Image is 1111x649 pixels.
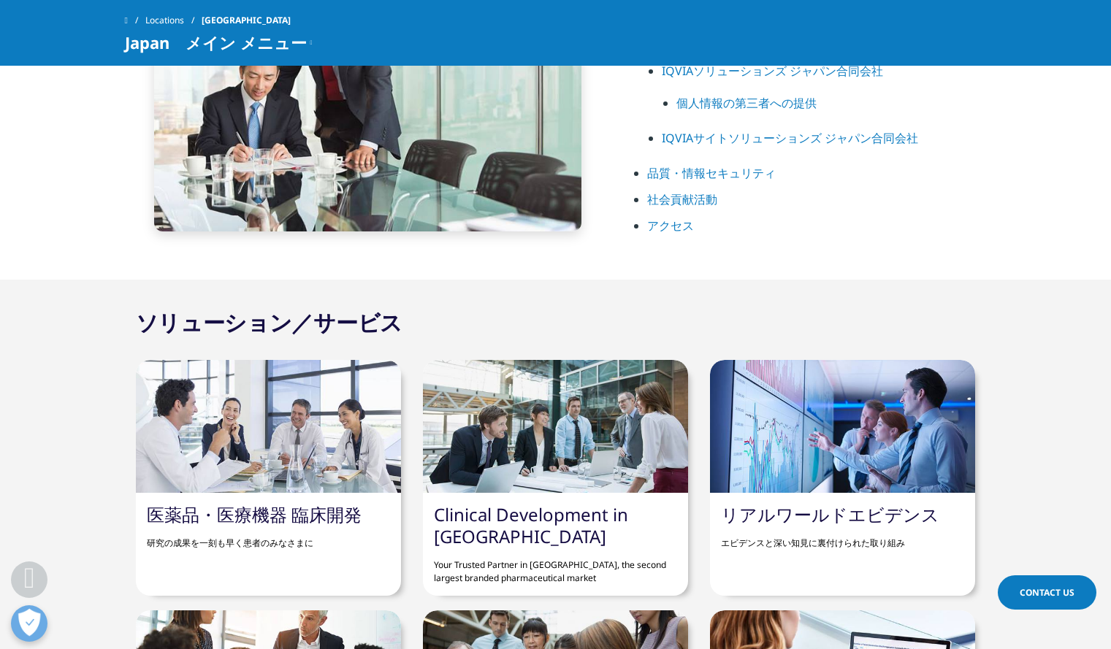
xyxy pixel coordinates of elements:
p: Your Trusted Partner in [GEOGRAPHIC_DATA], the second largest branded pharmaceutical market [434,548,677,585]
span: Japan メイン メニュー [125,34,307,51]
a: Locations [145,7,202,34]
a: Contact Us [998,575,1096,610]
h2: ソリューション／サービス [136,308,402,337]
a: IQVIAサイトソリューションズ ジャパン合同会社 [662,130,918,146]
a: 個人情報の第三者への提供 [676,95,817,111]
p: エビデンスと深い知見に裏付けられた取り組み [721,526,964,550]
a: IQVIAソリューションズ ジャパン合同会社 [662,63,883,79]
p: 研究の成果を一刻も早く患者のみなさまに [147,526,390,550]
span: Contact Us [1020,586,1074,599]
button: 優先設定センターを開く [11,605,47,642]
a: リアルワールドエビデンス [721,502,939,526]
a: 医薬品・医療機器 臨床開発 [147,502,362,526]
span: [GEOGRAPHIC_DATA] [202,7,291,34]
a: 品質・情報セキュリティ [647,165,776,181]
a: アクセス [647,218,694,234]
a: 社会貢献活動 [647,191,717,207]
a: Clinical Development in [GEOGRAPHIC_DATA] [434,502,628,548]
